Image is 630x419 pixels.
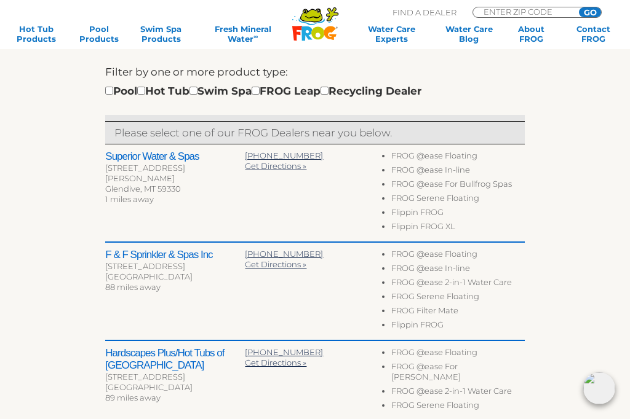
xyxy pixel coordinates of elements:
img: openIcon [583,372,615,404]
a: AboutFROG [507,24,556,44]
li: FROG Serene Floating [391,400,525,414]
div: [STREET_ADDRESS] [105,372,245,382]
div: [GEOGRAPHIC_DATA] [105,272,245,282]
a: Water CareBlog [445,24,493,44]
a: Water CareExperts [353,24,431,44]
li: FROG Filter Mate [391,305,525,319]
span: 1 miles away [105,194,154,204]
li: FROG Serene Floating [391,193,525,207]
h2: Hardscapes Plus/Hot Tubs of [GEOGRAPHIC_DATA] [105,347,245,372]
input: GO [579,7,601,17]
li: FROG @ease 2-in-1 Water Care [391,386,525,400]
li: FROG @ease In-line [391,263,525,277]
li: FROG @ease 2-in-1 Water Care [391,277,525,291]
li: FROG @ease In-line [391,165,525,179]
li: Flippin FROG XL [391,221,525,235]
a: PoolProducts [74,24,123,44]
a: Get Directions » [245,259,306,269]
div: Glendive, MT 59330 [105,184,245,194]
div: [STREET_ADDRESS][PERSON_NAME] [105,163,245,184]
li: Flippin FROG [391,319,525,334]
h2: Superior Water & Spas [105,151,245,163]
a: Hot TubProducts [12,24,61,44]
label: Filter by one or more product type: [105,64,288,80]
h2: F & F Sprinkler & Spas Inc [105,249,245,261]
p: Find A Dealer [393,7,457,18]
a: Get Directions » [245,358,306,367]
li: FROG @ease Floating [391,249,525,263]
a: [PHONE_NUMBER] [245,249,323,259]
li: FROG @ease Floating [391,151,525,165]
div: Pool Hot Tub Swim Spa FROG Leap Recycling Dealer [105,83,421,99]
li: FROG @ease For Bullfrog Spas [391,179,525,193]
div: [GEOGRAPHIC_DATA] [105,382,245,393]
a: Swim SpaProducts [137,24,185,44]
li: FROG @ease For [PERSON_NAME] [391,361,525,386]
li: FROG Serene Floating [391,291,525,305]
p: Please select one of our FROG Dealers near you below. [114,125,515,141]
a: ContactFROG [569,24,618,44]
a: [PHONE_NUMBER] [245,347,323,357]
li: FROG @ease Floating [391,347,525,361]
a: Get Directions » [245,161,306,171]
a: [PHONE_NUMBER] [245,151,323,160]
input: Zip Code Form [482,7,565,16]
li: Flippin FROG [391,207,525,221]
div: [STREET_ADDRESS] [105,261,245,272]
sup: ∞ [253,33,258,40]
span: 89 miles away [105,393,161,402]
span: 88 miles away [105,282,161,292]
a: Fresh MineralWater∞ [199,24,287,44]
